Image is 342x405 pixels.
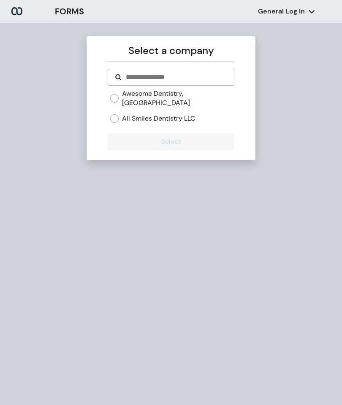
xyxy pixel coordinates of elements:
input: Search [125,72,227,82]
p: General Log In [258,7,305,16]
button: Select [108,133,234,150]
p: Select a company [108,43,234,58]
label: Awesome Dentistry, [GEOGRAPHIC_DATA] [122,89,234,107]
label: All Smiles Dentistry LLC [122,114,195,123]
h3: FORMS [55,5,84,18]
